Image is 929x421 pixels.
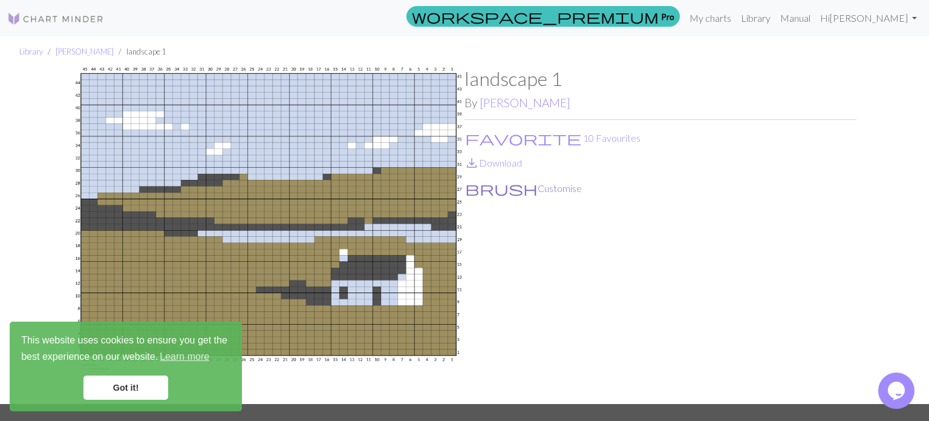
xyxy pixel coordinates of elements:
[464,181,582,196] button: CustomiseCustomise
[815,6,922,30] a: Hi[PERSON_NAME]
[114,46,166,58] li: landscape 1
[465,180,538,197] span: brush
[56,47,114,56] a: [PERSON_NAME]
[406,6,680,27] a: Pro
[464,154,479,171] span: save_alt
[7,12,104,26] img: Logo
[775,6,815,30] a: Manual
[73,67,464,404] img: landscape 1
[464,67,856,90] h1: landscape 1
[465,181,538,196] i: Customise
[10,322,242,411] div: cookieconsent
[464,96,856,110] h2: By
[464,130,641,146] button: Favourite 10 Favourites
[464,156,479,170] i: Download
[21,333,230,366] span: This website uses cookies to ensure you get the best experience on our website.
[480,96,570,110] a: [PERSON_NAME]
[878,373,917,409] iframe: chat widget
[83,376,168,400] a: dismiss cookie message
[158,348,211,366] a: learn more about cookies
[464,157,522,168] a: DownloadDownload
[685,6,736,30] a: My charts
[465,131,581,145] i: Favourite
[19,47,43,56] a: Library
[465,130,581,147] span: favorite
[736,6,775,30] a: Library
[412,8,659,25] span: workspace_premium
